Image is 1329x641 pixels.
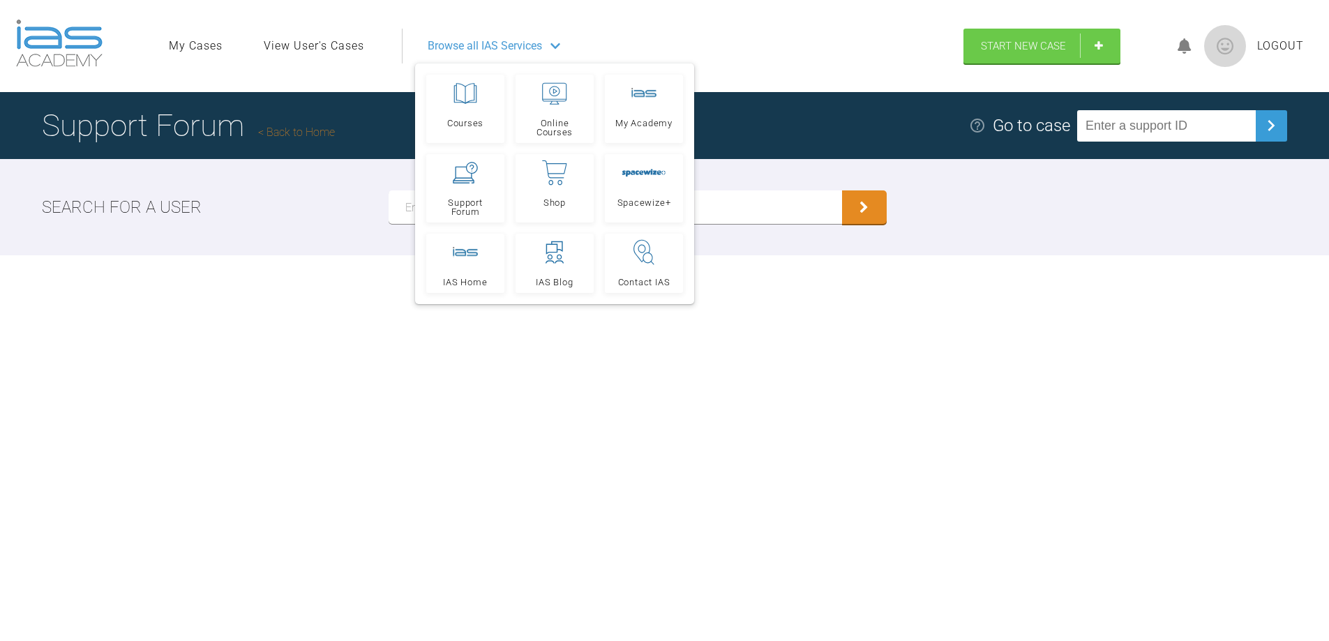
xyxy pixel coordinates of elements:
span: IAS Home [443,278,487,287]
h1: Support Forum [42,101,335,150]
img: logo-light.3e3ef733.png [16,20,103,67]
span: Online Courses [522,119,587,137]
span: My Academy [615,119,673,128]
span: IAS Blog [536,278,573,287]
a: IAS Home [426,234,504,293]
a: Back to Home [258,126,335,139]
h2: Search for a user [42,194,202,220]
a: My Academy [605,75,683,143]
img: chevronRight.28bd32b0.svg [1260,114,1282,137]
a: View User's Cases [264,37,364,55]
a: Logout [1257,37,1304,55]
a: Online Courses [516,75,594,143]
img: profile.png [1204,25,1246,67]
span: Spacewize+ [617,198,671,207]
span: Courses [447,119,483,128]
a: Shop [516,154,594,223]
img: help.e70b9f3d.svg [969,117,986,134]
div: Go to case [993,112,1070,139]
span: Start New Case [981,40,1066,52]
a: Start New Case [963,29,1120,63]
a: Support Forum [426,154,504,223]
input: Enter a support ID [1077,110,1256,142]
a: My Cases [169,37,223,55]
span: Support Forum [433,198,498,216]
span: Shop [543,198,566,207]
a: Spacewize+ [605,154,683,223]
a: Contact IAS [605,234,683,293]
a: Courses [426,75,504,143]
span: Browse all IAS Services [428,37,542,55]
span: Contact IAS [618,278,670,287]
input: Enter a user's name [389,190,842,224]
a: IAS Blog [516,234,594,293]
